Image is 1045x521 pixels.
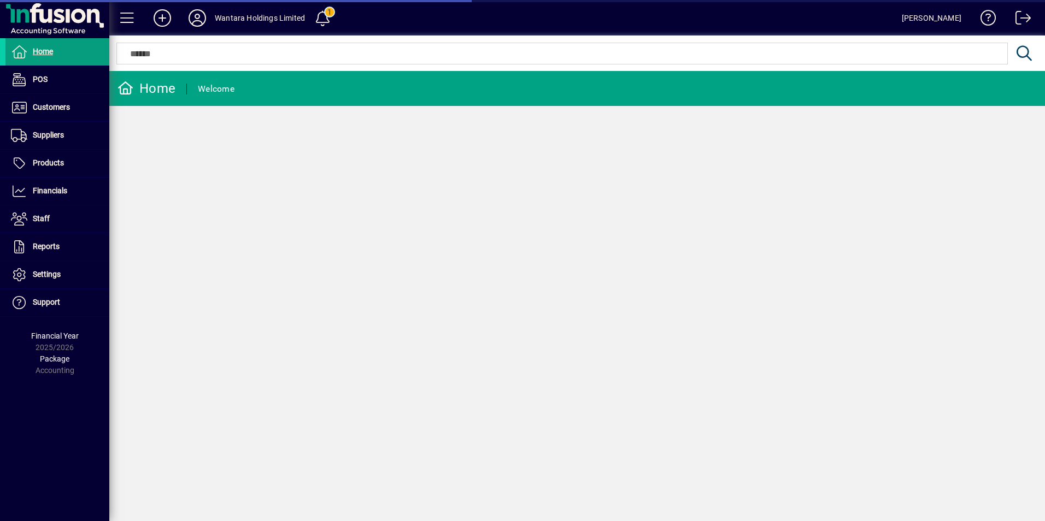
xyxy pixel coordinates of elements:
[5,261,109,288] a: Settings
[33,298,60,306] span: Support
[33,103,70,111] span: Customers
[33,214,50,223] span: Staff
[5,66,109,93] a: POS
[972,2,996,38] a: Knowledge Base
[31,331,79,340] span: Financial Year
[5,205,109,233] a: Staff
[902,9,961,27] div: [PERSON_NAME]
[5,289,109,316] a: Support
[1007,2,1031,38] a: Logout
[5,94,109,121] a: Customers
[33,158,64,167] span: Products
[33,75,48,84] span: POS
[40,354,69,363] span: Package
[198,80,234,98] div: Welcome
[33,47,53,56] span: Home
[5,122,109,149] a: Suppliers
[118,80,175,97] div: Home
[180,8,215,28] button: Profile
[5,150,109,177] a: Products
[33,186,67,195] span: Financials
[33,131,64,139] span: Suppliers
[33,270,61,279] span: Settings
[5,177,109,205] a: Financials
[215,9,305,27] div: Wantara Holdings Limited
[5,233,109,260] a: Reports
[33,242,60,251] span: Reports
[145,8,180,28] button: Add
